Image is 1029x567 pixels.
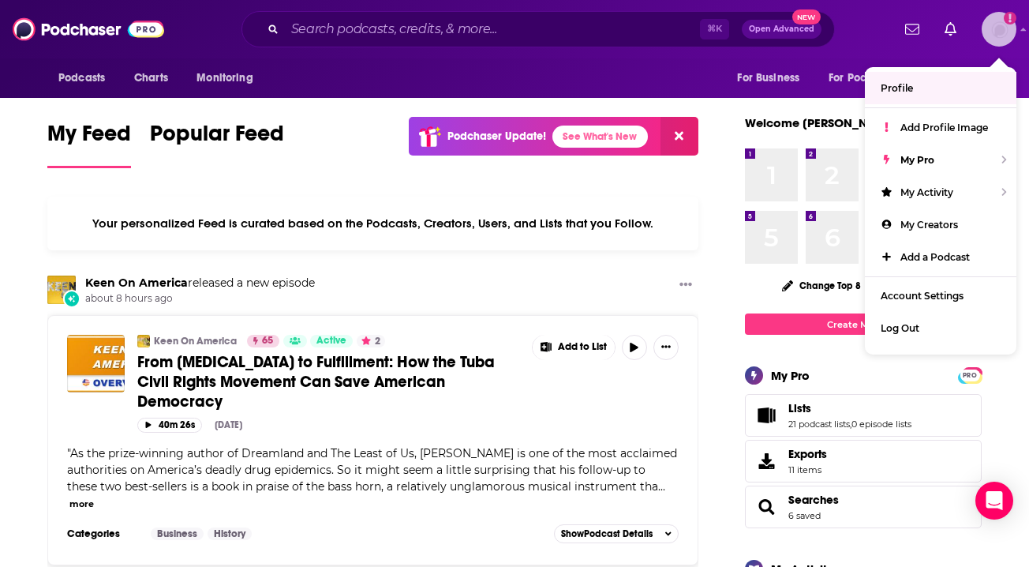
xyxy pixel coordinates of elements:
a: 0 episode lists [851,419,911,430]
a: Searches [788,493,839,507]
button: open menu [185,63,273,93]
svg: Add a profile image [1004,12,1016,24]
a: See What's New [552,126,648,148]
span: Popular Feed [150,120,284,156]
a: Business [151,528,204,540]
span: Lists [745,394,982,437]
button: more [69,498,94,511]
div: Your personalized Feed is curated based on the Podcasts, Creators, Users, and Lists that you Follow. [47,197,698,250]
a: Show notifications dropdown [938,16,963,43]
span: Charts [134,67,168,89]
a: Create My Top 8 [745,314,982,335]
button: Show More Button [533,335,615,360]
img: Keen On America [137,335,150,347]
a: Show notifications dropdown [899,16,926,43]
a: 65 [247,335,279,347]
span: New [792,9,821,24]
a: Popular Feed [150,120,284,168]
span: From [MEDICAL_DATA] to Fulfillment: How the Tuba Civil Rights Movement Can Save American Democracy [137,352,495,411]
button: Show More Button [653,335,679,360]
span: Logged in as megcassidy [982,12,1016,47]
a: Searches [750,496,782,518]
div: [DATE] [215,419,242,430]
span: 11 items [788,464,827,475]
a: Add a Podcast [865,241,1016,273]
span: Podcasts [58,67,105,89]
button: ShowPodcast Details [554,524,679,543]
button: open menu [726,63,819,93]
button: open menu [818,63,927,93]
span: Open Advanced [749,25,814,33]
span: Account Settings [881,290,964,302]
a: Charts [124,63,178,93]
span: Active [316,333,346,349]
ul: Show profile menu [865,67,1016,355]
div: Search podcasts, credits, & more... [241,11,835,47]
button: Open AdvancedNew [742,20,821,39]
a: From [MEDICAL_DATA] to Fulfillment: How the Tuba Civil Rights Movement Can Save American Democracy [137,352,521,411]
img: From Fentanyl to Fulfillment: How the Tuba Civil Rights Movement Can Save American Democracy [67,335,125,392]
p: Podchaser Update! [447,130,546,143]
span: Monitoring [196,67,253,89]
span: Lists [788,401,811,415]
button: Show More Button [673,276,698,295]
span: ... [658,479,665,494]
a: Account Settings [865,280,1016,312]
h3: Categories [67,528,138,540]
a: Welcome [PERSON_NAME]! [745,115,901,130]
span: ⌘ K [700,19,729,39]
span: Log Out [881,322,919,334]
a: PRO [960,369,979,381]
span: 65 [262,333,273,349]
span: about 8 hours ago [85,292,315,306]
button: open menu [924,63,982,93]
a: Keen On America [154,335,237,347]
span: My Creators [900,219,958,231]
h3: released a new episode [85,276,315,291]
span: Searches [745,486,982,528]
span: As the prize-winning author of Dreamland and The Least of Us, [PERSON_NAME] is one of the most ac... [67,446,677,494]
span: Exports [788,447,827,461]
a: 6 saved [788,510,821,521]
span: Profile [881,82,913,94]
img: Podchaser - Follow, Share and Rate Podcasts [13,14,164,44]
img: User Profile [982,12,1016,47]
span: Add to List [558,341,607,353]
span: For Podcasters [829,67,904,89]
span: PRO [960,370,979,381]
a: Add Profile Image [865,111,1016,144]
a: Lists [788,401,911,415]
span: Add a Podcast [900,251,970,263]
span: Show Podcast Details [561,528,653,539]
div: Open Intercom Messenger [975,482,1013,520]
a: Active [310,335,353,347]
button: Change Top 8 [773,276,870,295]
a: History [208,528,252,540]
span: My Activity [900,186,953,198]
a: Exports [745,440,982,483]
a: Keen On America [85,276,188,290]
a: My Creators [865,208,1016,241]
div: New Episode [63,290,80,307]
a: Profile [865,72,1016,104]
input: Search podcasts, credits, & more... [285,17,700,42]
span: Add Profile Image [900,122,988,133]
span: My Pro [900,154,934,166]
span: For Business [737,67,799,89]
button: 40m 26s [137,418,202,433]
button: 2 [357,335,385,347]
span: Exports [750,450,782,472]
button: Show profile menu [982,12,1016,47]
span: My Feed [47,120,131,156]
span: " [67,446,677,494]
button: open menu [47,63,125,93]
span: , [850,419,851,430]
a: My Feed [47,120,131,168]
img: Keen On America [47,276,76,304]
